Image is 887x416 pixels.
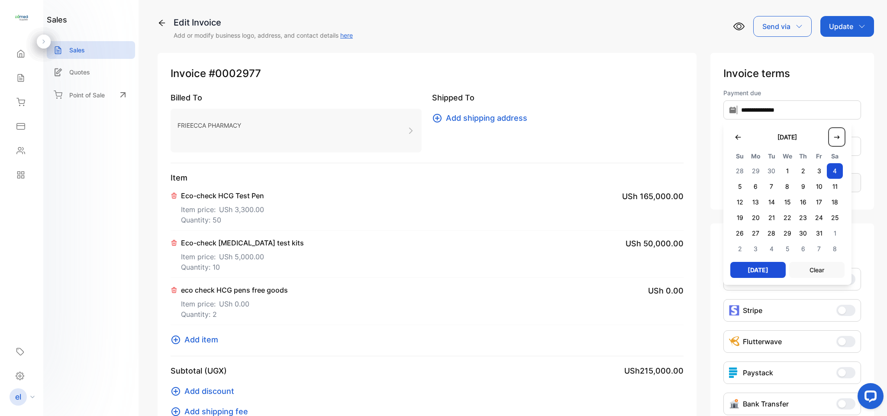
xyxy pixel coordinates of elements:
span: 25 [827,210,843,226]
span: Fr [811,151,827,161]
span: 12 [732,194,748,210]
p: Update [829,21,853,32]
a: Quotes [47,63,135,81]
span: USh 0.00 [648,285,684,297]
span: 6 [795,241,811,257]
button: Update [820,16,874,37]
label: Payment due [723,88,861,97]
p: Sales [69,45,85,55]
span: 29 [748,163,764,179]
p: el [15,391,21,403]
span: 21 [764,210,780,226]
span: 5 [780,241,796,257]
button: Clear [789,262,845,278]
span: 3 [748,241,764,257]
a: Point of Sale [47,85,135,104]
span: 27 [748,226,764,241]
p: Flutterwave [743,336,782,347]
img: Icon [729,336,739,347]
p: Send via [762,21,790,32]
span: Add item [184,334,218,345]
span: 28 [764,226,780,241]
p: Invoice [171,66,684,81]
span: We [780,151,796,161]
span: 29 [780,226,796,241]
span: USh 5,000.00 [219,252,264,262]
span: 14 [764,194,780,210]
span: 28 [732,163,748,179]
p: Item price: [181,248,304,262]
span: 19 [732,210,748,226]
span: 3 [811,163,827,179]
span: Sa [827,151,843,161]
img: icon [729,368,739,378]
a: Sales [47,41,135,59]
img: logo [15,11,28,24]
span: 4 [827,163,843,179]
span: 23 [795,210,811,226]
span: 10 [811,179,827,194]
span: 5 [732,179,748,194]
span: 31 [811,226,827,241]
span: Add shipping address [446,112,527,124]
p: Eco-check [MEDICAL_DATA] test kits [181,238,304,248]
span: 7 [764,179,780,194]
span: 8 [780,179,796,194]
span: 2 [732,241,748,257]
p: Quantity: 10 [181,262,304,272]
button: [DATE] [769,128,806,146]
span: 22 [780,210,796,226]
span: 1 [827,226,843,241]
span: 16 [795,194,811,210]
span: USh 165,000.00 [622,190,684,202]
span: 30 [795,226,811,241]
span: 24 [811,210,827,226]
span: 1 [780,163,796,179]
button: Add item [171,334,223,345]
span: Tu [764,151,780,161]
img: icon [729,305,739,316]
p: Add or modify business logo, address, and contact details [174,31,353,40]
p: Item price: [181,295,288,309]
p: Quantity: 50 [181,215,264,225]
span: 20 [748,210,764,226]
p: eco check HCG pens free goods [181,285,288,295]
span: Mo [748,151,764,161]
span: USh 0.00 [219,299,249,309]
span: 18 [827,194,843,210]
span: 26 [732,226,748,241]
span: 30 [764,163,780,179]
p: Bank Transfer [743,399,789,409]
img: Icon [729,399,739,409]
span: 7 [811,241,827,257]
p: Quantity: 2 [181,309,288,319]
span: Th [795,151,811,161]
button: Add discount [171,385,239,397]
span: 17 [811,194,827,210]
button: Send via [753,16,812,37]
span: USh215,000.00 [624,365,684,377]
span: 9 [795,179,811,194]
p: Eco-check HCG Test Pen [181,190,264,201]
span: Su [732,151,748,161]
p: Quotes [69,68,90,77]
span: 6 [748,179,764,194]
p: Stripe [743,305,762,316]
span: Add discount [184,385,234,397]
p: Item price: [181,201,264,215]
span: 4 [764,241,780,257]
span: USh 50,000.00 [626,238,684,249]
button: Add shipping address [432,112,532,124]
span: 15 [780,194,796,210]
h1: sales [47,14,67,26]
p: Shipped To [432,92,683,103]
span: #0002977 [209,66,261,81]
span: 8 [827,241,843,257]
span: 11 [827,179,843,194]
span: 13 [748,194,764,210]
div: Edit Invoice [174,16,353,29]
button: [DATE] [730,262,786,278]
p: Subtotal (UGX) [171,365,227,377]
p: Invoice terms [723,66,861,81]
